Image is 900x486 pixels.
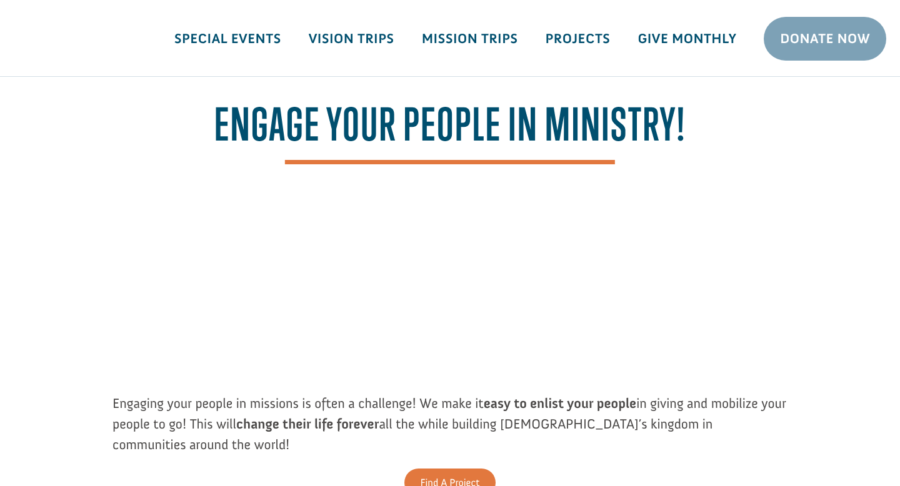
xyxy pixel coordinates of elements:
[236,415,379,432] strong: change their life forever
[484,395,637,412] strong: easy to enlist your people
[295,21,408,57] a: Vision Trips
[112,393,787,469] p: Engaging your people in missions is often a challenge! We make it in giving and mobilize your peo...
[408,21,532,57] a: Mission Trips
[161,21,295,57] a: Special Events
[532,21,624,57] a: Projects
[214,98,686,164] span: Engage your people in ministry!
[764,17,886,61] a: Donate Now
[624,21,750,57] a: Give Monthly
